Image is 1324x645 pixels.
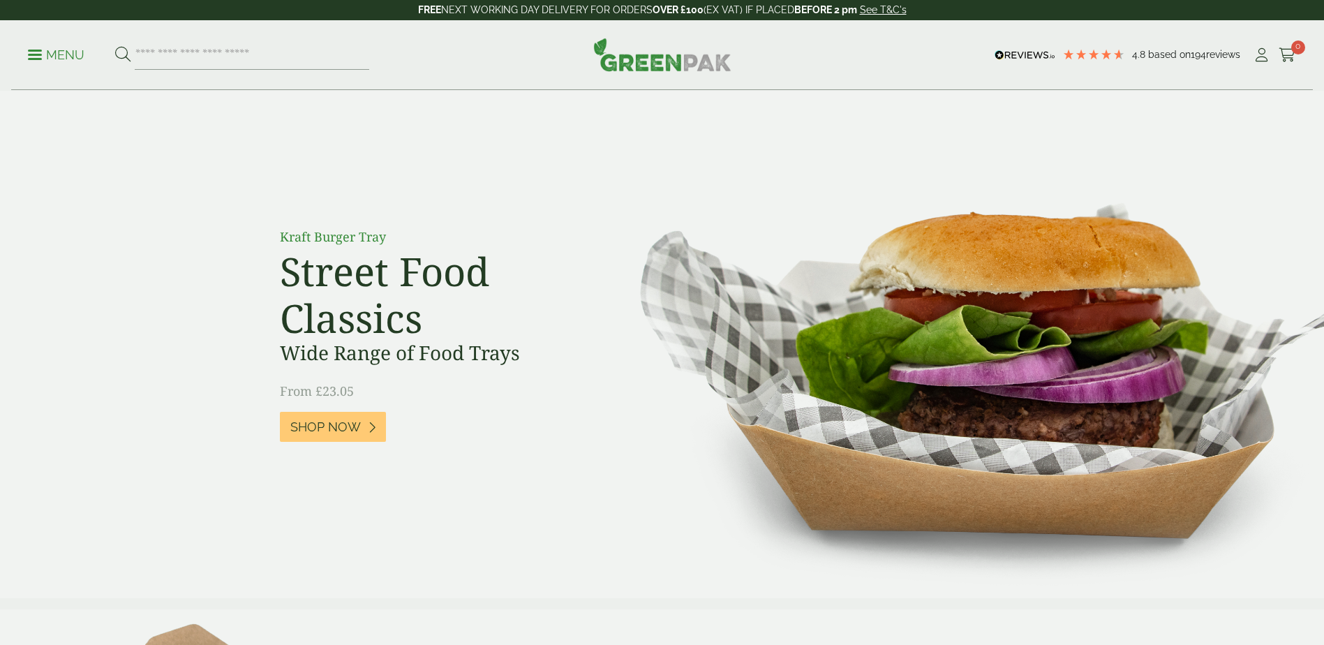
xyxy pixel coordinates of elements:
[1191,49,1206,60] span: 194
[280,383,354,399] span: From £23.05
[995,50,1055,60] img: REVIEWS.io
[1279,48,1296,62] i: Cart
[418,4,441,15] strong: FREE
[280,412,386,442] a: Shop Now
[290,420,361,435] span: Shop Now
[1291,40,1305,54] span: 0
[1148,49,1191,60] span: Based on
[1132,49,1148,60] span: 4.8
[1279,45,1296,66] a: 0
[593,38,731,71] img: GreenPak Supplies
[596,91,1324,598] img: Street Food Classics
[28,47,84,61] a: Menu
[280,228,594,246] p: Kraft Burger Tray
[653,4,704,15] strong: OVER £100
[860,4,907,15] a: See T&C's
[1206,49,1240,60] span: reviews
[280,248,594,341] h2: Street Food Classics
[280,341,594,365] h3: Wide Range of Food Trays
[28,47,84,64] p: Menu
[1253,48,1270,62] i: My Account
[1062,48,1125,61] div: 4.78 Stars
[794,4,857,15] strong: BEFORE 2 pm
